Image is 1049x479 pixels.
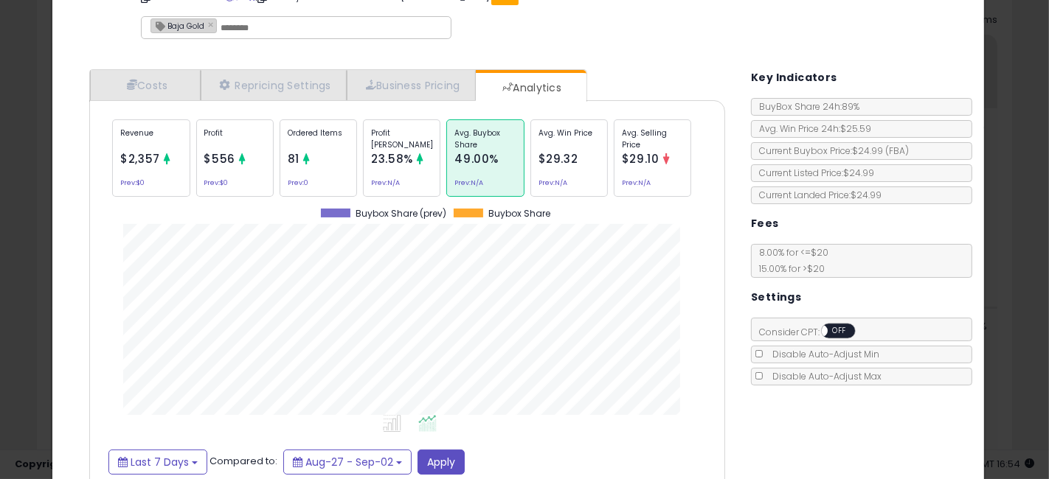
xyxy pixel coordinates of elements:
a: Repricing Settings [201,70,347,100]
small: Prev: N/A [539,181,567,185]
small: Prev: N/A [454,181,483,185]
span: Disable Auto-Adjust Min [765,348,879,360]
span: Current Landed Price: $24.99 [752,189,882,201]
span: $24.99 [852,144,909,157]
span: Compared to: [210,454,277,468]
a: Business Pricing [347,70,476,100]
span: 8.00 % for <= $20 [752,246,828,275]
span: 15.00 % for > $20 [752,262,825,275]
span: Consider CPT: [752,326,875,338]
a: Analytics [476,73,585,102]
span: Buybox Share [488,209,550,219]
small: Prev: N/A [622,181,651,185]
span: BuyBox Share 24h: 89% [752,100,859,113]
span: 81 [288,151,300,167]
small: Prev: $0 [120,181,145,185]
p: Profit [204,127,266,150]
button: Apply [418,450,465,475]
h5: Fees [751,214,779,233]
p: Avg. Buybox Share [454,127,516,150]
span: ( FBA ) [885,144,909,157]
h5: Settings [751,288,801,307]
a: × [208,18,217,31]
span: Last 7 Days [131,455,189,469]
span: Avg. Win Price 24h: $25.59 [752,122,871,135]
p: Avg. Selling Price [622,127,683,150]
span: 49.00% [454,151,499,167]
p: Profit [PERSON_NAME] [371,127,432,150]
p: Revenue [120,127,181,150]
span: $29.32 [539,151,578,167]
a: Costs [90,70,201,100]
span: Current Listed Price: $24.99 [752,167,874,179]
span: Disable Auto-Adjust Max [765,370,882,382]
p: Avg. Win Price [539,127,600,150]
small: Prev: 0 [288,181,308,185]
span: Aug-27 - Sep-02 [305,455,393,469]
h5: Key Indicators [751,69,837,87]
span: Current Buybox Price: [752,144,909,157]
small: Prev: N/A [371,181,400,185]
span: 23.58% [371,151,413,167]
span: OFF [828,325,852,338]
span: $556 [204,151,236,167]
span: Buybox Share (prev) [356,209,446,219]
small: Prev: $0 [204,181,229,185]
p: Ordered Items [288,127,349,150]
span: $29.10 [622,151,659,167]
span: Baja Gold [151,19,204,32]
span: $2,357 [120,151,160,167]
